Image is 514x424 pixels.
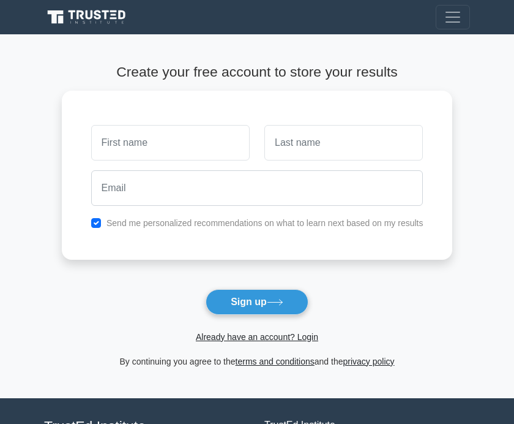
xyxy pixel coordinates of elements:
a: privacy policy [343,357,395,366]
h4: Create your free account to store your results [62,64,453,81]
input: Last name [264,125,423,161]
input: Email [91,170,423,206]
button: Sign up [206,289,308,315]
input: First name [91,125,250,161]
a: terms and conditions [236,357,315,366]
label: Send me personalized recommendations on what to learn next based on my results [106,218,423,228]
button: Toggle navigation [436,5,470,29]
div: By continuing you agree to the and the [54,354,460,369]
a: Already have an account? Login [196,332,318,342]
